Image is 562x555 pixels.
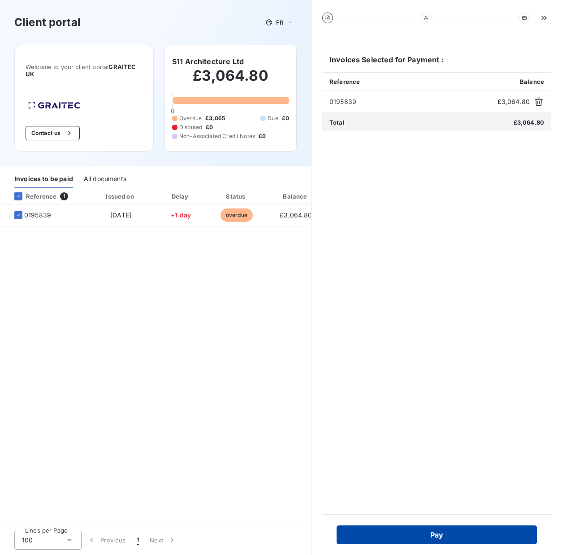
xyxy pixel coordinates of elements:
span: FR [276,19,283,26]
span: Balance [520,78,544,85]
span: Due [268,114,278,122]
span: GRAITEC UK [26,63,136,78]
span: Total [329,119,345,126]
h2: £3,064.80 [172,67,289,94]
div: Invoices to be paid [14,169,73,188]
span: Non-Associated Credit Notes [179,132,255,140]
span: 0195839 [329,97,494,106]
span: £3,064.80 [514,119,544,126]
span: Disputed [179,123,202,131]
span: £3,064.80 [280,211,312,219]
div: Issued on [90,192,151,201]
span: £3,064.80 [497,97,530,106]
span: Overdue [179,114,202,122]
span: 0 [171,107,174,114]
span: 1 [60,192,68,200]
h3: Client portal [14,14,81,30]
span: £0 [259,132,266,140]
div: Balance [267,192,325,201]
div: Reference [7,192,56,200]
span: 1 [137,536,139,545]
div: Status [210,192,263,201]
button: Contact us [26,126,80,140]
h6: S11 Architecture Ltd [172,56,244,67]
span: £0 [206,123,213,131]
span: £3,065 [205,114,225,122]
div: All documents [84,169,126,188]
button: 1 [131,531,144,550]
h6: Invoices Selected for Payment : [322,54,551,72]
span: +1 day [171,211,191,219]
span: £0 [282,114,289,122]
img: Company logo [26,99,83,112]
span: overdue [220,208,253,222]
button: Next [144,531,182,550]
span: Welcome to your client portal [26,63,143,78]
span: Reference [329,78,360,85]
span: 0195839 [24,211,51,220]
span: [DATE] [110,211,131,219]
div: Delay [156,192,207,201]
button: Pay [337,525,537,544]
span: 100 [22,536,33,545]
button: Previous [82,531,131,550]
